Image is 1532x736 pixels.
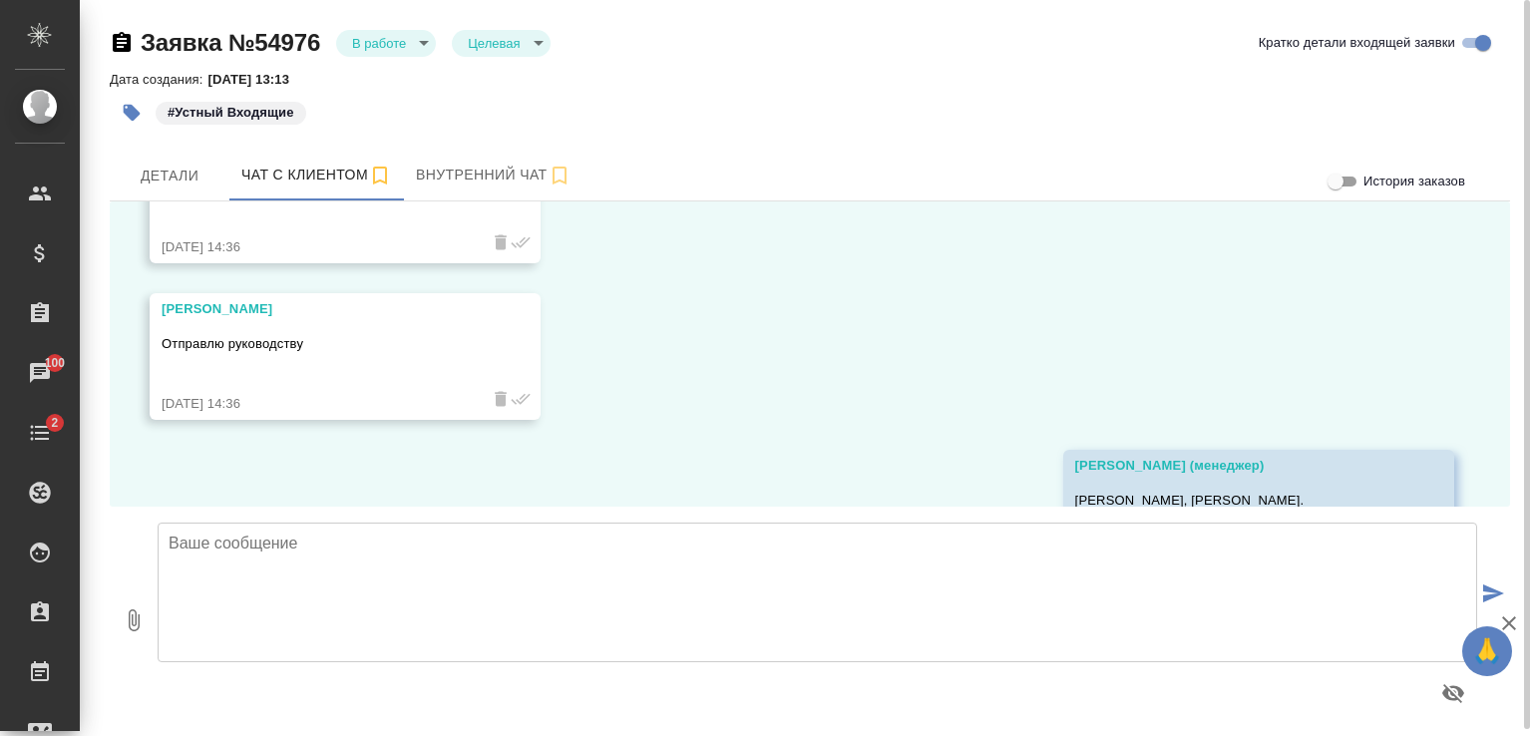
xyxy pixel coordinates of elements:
a: 2 [5,408,75,458]
button: 77077545152 (Орынбасаров Азиз) - (undefined) [229,151,404,200]
p: [PERSON_NAME], [PERSON_NAME]. [1075,491,1384,511]
span: 2 [39,413,70,433]
div: В работе [336,30,436,57]
span: 100 [33,353,78,373]
p: [DATE] 13:13 [207,72,304,87]
button: 🙏 [1462,626,1512,676]
span: Чат с клиентом [241,163,392,187]
svg: Подписаться [368,164,392,187]
span: История заказов [1363,172,1465,191]
div: В работе [452,30,550,57]
div: [DATE] 14:36 [162,394,471,414]
div: [PERSON_NAME] (менеджер) [1075,456,1384,476]
button: В работе [346,35,412,52]
div: [PERSON_NAME] [162,299,471,319]
button: Предпросмотр [1429,669,1477,717]
p: Отправлю руководству [162,334,471,354]
p: Дата создания: [110,72,207,87]
a: Заявка №54976 [141,29,320,56]
span: Кратко детали входящей заявки [1259,33,1455,53]
div: [DATE] 14:36 [162,237,471,257]
span: 🙏 [1470,630,1504,672]
p: #Устный Входящие [168,103,294,123]
span: Внутренний чат [416,163,572,187]
span: Устный Входящие [154,103,308,120]
button: Целевая [462,35,526,52]
span: Детали [122,164,217,188]
button: Скопировать ссылку [110,31,134,55]
svg: Подписаться [548,164,572,187]
button: Добавить тэг [110,91,154,135]
a: 100 [5,348,75,398]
